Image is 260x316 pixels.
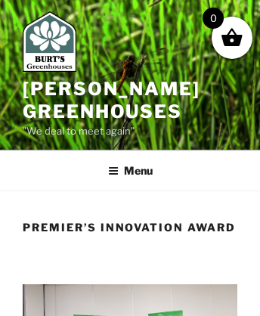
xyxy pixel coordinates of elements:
[23,11,76,72] img: Burt's Greenhouses
[203,8,224,29] span: 0
[23,220,237,235] h1: Premier’s Innovation Award
[23,123,237,140] p: "We deal to meet again"
[23,78,200,122] a: [PERSON_NAME] Greenhouses
[97,152,163,189] button: Menu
